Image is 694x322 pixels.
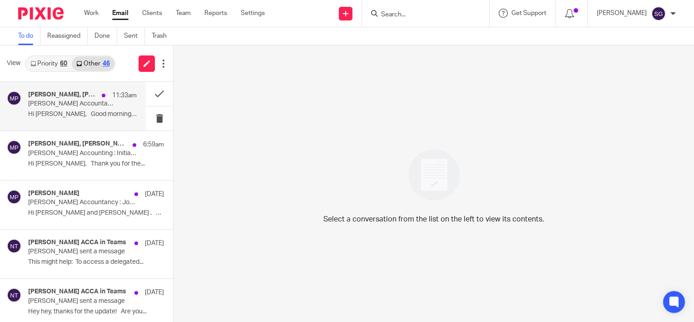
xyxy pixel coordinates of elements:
[7,288,21,302] img: svg%3E
[241,9,265,18] a: Settings
[142,9,162,18] a: Clients
[7,91,21,106] img: svg%3E
[651,6,666,21] img: svg%3E
[28,209,164,217] p: Hi [PERSON_NAME] and [PERSON_NAME] , Good evening! ...
[28,100,115,108] p: [PERSON_NAME] Accountancy : Draft Accs : GSQ Homes Ltd : YE [DATE]
[152,27,173,45] a: Trash
[511,10,546,16] span: Get Support
[28,308,164,316] p: Hey hey, thanks for the update! Are you...
[112,91,137,100] p: 11:33am
[124,27,145,45] a: Sent
[7,190,21,204] img: svg%3E
[103,60,110,67] div: 46
[145,239,164,248] p: [DATE]
[145,288,164,297] p: [DATE]
[28,91,97,99] h4: [PERSON_NAME], [PERSON_NAME] ACCA
[28,160,164,168] p: Hi [PERSON_NAME], Thank you for the...
[47,27,88,45] a: Reassigned
[72,56,114,71] a: Other46
[176,9,191,18] a: Team
[60,60,67,67] div: 60
[28,199,137,206] p: [PERSON_NAME] Accountancy : Job Status : [DATE]
[28,288,126,296] h4: [PERSON_NAME] ACCA in Teams
[28,140,128,148] h4: [PERSON_NAME], [PERSON_NAME] ACCA, Me
[26,56,72,71] a: Priority60
[112,9,129,18] a: Email
[204,9,227,18] a: Reports
[84,9,99,18] a: Work
[7,239,21,253] img: svg%3E
[28,297,137,305] p: [PERSON_NAME] sent a message
[402,143,466,206] img: image
[323,214,544,225] p: Select a conversation from the list on the left to view its contents.
[18,27,40,45] a: To do
[94,27,117,45] a: Done
[28,239,126,247] h4: [PERSON_NAME] ACCA in Teams
[18,7,64,20] img: Pixie
[28,150,137,157] p: [PERSON_NAME] Accounting : Initial queries : [PERSON_NAME] Golf Limited : YE [DATE]
[145,190,164,199] p: [DATE]
[7,140,21,155] img: svg%3E
[143,140,164,149] p: 6:59am
[28,248,137,256] p: [PERSON_NAME] sent a message
[597,9,647,18] p: [PERSON_NAME]
[28,111,137,118] p: Hi [PERSON_NAME], Good morning! We...
[28,190,79,197] h4: [PERSON_NAME]
[28,258,164,266] p: This might help: To access a delegated...
[380,11,462,19] input: Search
[7,59,20,68] span: View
